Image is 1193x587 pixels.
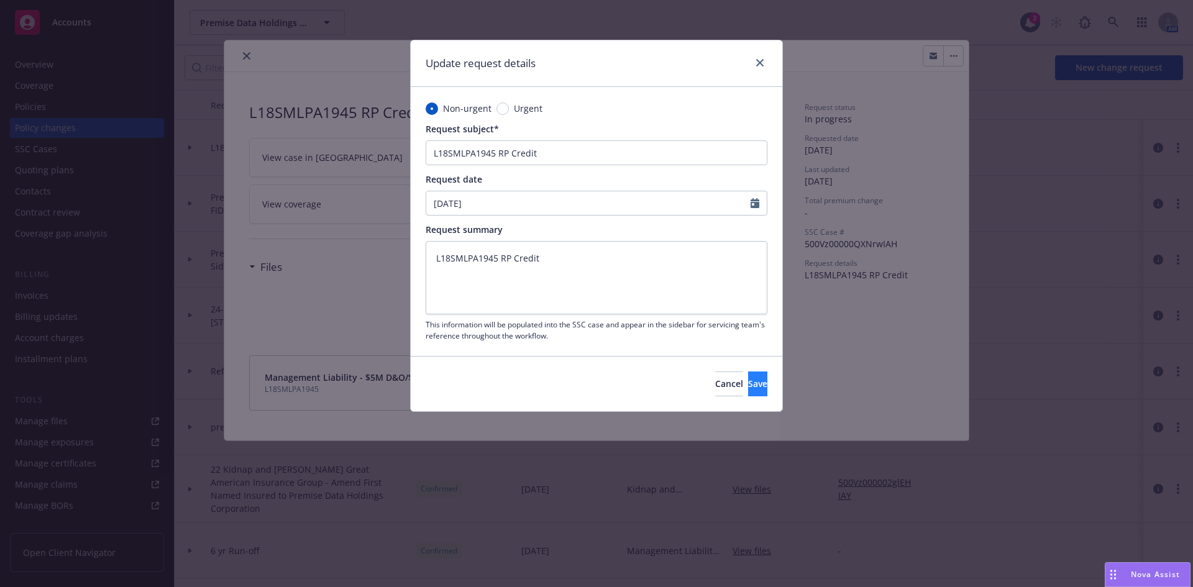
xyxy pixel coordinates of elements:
div: Drag to move [1105,563,1121,586]
button: Nova Assist [1105,562,1191,587]
textarea: L18SMLPA1945 RP Credit [426,241,767,314]
span: Urgent [514,102,542,115]
input: Urgent [496,102,509,115]
input: Non-urgent [426,102,438,115]
svg: Calendar [751,198,759,208]
span: Request summary [426,224,503,235]
button: Cancel [715,371,743,396]
span: Non-urgent [443,102,491,115]
button: Save [748,371,767,396]
input: The subject will appear in the summary list view for quick reference. [426,140,767,165]
span: Nova Assist [1131,569,1180,580]
input: MM/DD/YYYY [426,191,751,215]
span: Save [748,378,767,389]
h1: Update request details [426,55,536,71]
span: Request date [426,173,482,185]
a: close [752,55,767,70]
span: This information will be populated into the SSC case and appear in the sidebar for servicing team... [426,319,767,340]
span: Request subject* [426,123,499,135]
span: Cancel [715,378,743,389]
